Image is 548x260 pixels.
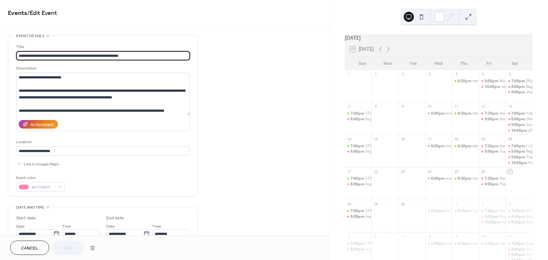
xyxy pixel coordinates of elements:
div: 4 [507,202,512,206]
div: 24 [427,169,432,174]
div: 28 [347,202,351,206]
div: 30 [400,202,405,206]
div: 11 [507,234,512,239]
div: STAB! Jam - Open Improv Jam [365,208,417,214]
span: Cancel [21,245,38,252]
span: 7:30pm [485,176,499,181]
span: 7:00pm [511,78,526,84]
span: 7:00pm [511,208,526,214]
div: Improvivor: STAB! Island - An Improv Comedy Competition [345,117,372,122]
div: the STAB! mic - Open Mic Comedy [473,78,532,84]
div: lolgbt+ Presents: Say YAS! - Drag Talk Salon & Kiki [479,220,506,225]
div: Improvivor: STAB! Island - An Improv Comedy Competition [365,214,467,219]
div: 7 [400,234,405,239]
div: Sat [502,57,527,70]
div: Fri [477,57,502,70]
div: 4 [454,72,459,77]
button: Cancel [10,241,49,255]
span: 6:00pm [431,111,446,116]
div: Inside The Box - STAB!'s Online Community Game Night [446,241,544,246]
span: 9:00pm [485,117,499,122]
span: Date [106,223,115,230]
div: 10 [427,104,432,109]
div: Transketchual - A Sketch Comedy Show [479,149,506,154]
div: 8 [427,234,432,239]
div: Inside The Box - STAB!'s Online Community Game Night [446,208,544,214]
div: Improvivor: STAB! Island - An Improv Comedy Competition [345,149,372,154]
div: the STAB! show - Live Recording [479,111,506,116]
span: Time [62,223,71,230]
div: Inside The Box - STAB!'s Online Community Game Night [425,111,452,116]
div: 18 [454,137,459,141]
div: 2 [400,72,405,77]
div: Thu [451,57,477,70]
span: / Edit Event [27,7,57,19]
div: 6 [507,72,512,77]
div: 21 [347,169,351,174]
div: Warm Takes - An Improvised Stand-Up Show [479,78,506,84]
span: 8:00pm [350,182,365,187]
div: 3 [427,72,432,77]
span: 8:00pm [350,247,365,252]
div: the STAB! show - Live Recording [479,208,506,214]
span: 9:00pm [485,182,499,187]
div: Sharks Barksley - A Short Form Improv Comedy Show [506,220,532,225]
div: Improvivor: STAB! Island - An Improv Comedy Competition [345,182,372,187]
span: 7:30pm [485,143,499,149]
span: 9:00pm [511,155,526,160]
span: 8:30pm [458,176,473,181]
div: Improvivor: STAB! Island - An Improv Comedy Competition [345,214,372,219]
div: STAB! Jam - Open Improv Jam [365,176,417,181]
div: Improvivor: STAB! Island - An Improv Comedy Competition [365,182,467,187]
div: Regular Exclusive Blend - Improv Comedy Show [506,149,532,154]
div: Warm Takes - An Improvised Stand-Up Show [479,214,506,219]
div: Mon [375,57,401,70]
span: 8:00pm [350,117,365,122]
div: 16 [400,137,405,141]
a: Events [8,7,27,19]
div: 26 [481,169,486,174]
div: 1 [373,72,378,77]
div: Inside The Box - STAB!'s Online Community Game Night [425,176,452,181]
span: 7:30pm [485,208,499,214]
div: 8 [373,104,378,109]
span: 9:00pm [485,149,499,154]
div: 3 [481,202,486,206]
span: 8:30pm [458,208,473,214]
div: the STAB! mic - Open Mic Comedy [452,241,479,246]
span: 7:00pm [350,208,365,214]
div: STAB! Jam - Open Improv Jam [345,143,372,149]
div: Inside The Box - STAB!'s Online Community Game Night [425,143,452,149]
div: Dear Abby WTF? - Live Comedy Podcast Recording [506,128,532,133]
span: 7:00pm [350,143,365,149]
div: the STAB! show - Live Recording [479,241,506,246]
span: 7:30pm [485,111,499,116]
div: the STAB! mic - Open Mic Comedy [452,208,479,214]
span: 8:00pm [511,214,526,219]
div: 10 [481,234,486,239]
span: Time [152,223,161,230]
span: 8:00pm [511,117,526,122]
div: the STAB! mic - Open Mic Comedy [473,111,532,116]
div: STAB! Jam - Open Improv Jam [345,176,372,181]
span: 9:00pm [485,78,499,84]
div: Yuba-Sutter Improv Club Presents: "Catch A Killer" - An Improv Comedy Show [506,241,532,246]
div: Inside The Box - STAB!'s Online Community Game Night [446,176,544,181]
div: Sharks Barksley - A Short Form Improv Comedy Show [506,90,532,95]
div: Improvivor: STAB! Island - An Improv Comedy Competition [365,149,467,154]
div: 19 [481,137,486,141]
div: Start date [16,215,36,222]
span: 8:30pm [458,111,473,116]
span: Date and time [16,204,44,211]
span: Event details [16,33,44,39]
div: Improvivor: STAB! Island - An Improv Comedy Competition [365,117,467,122]
div: 13 [507,104,512,109]
div: the STAB! mic - Open Mic Comedy [473,241,532,246]
div: 6 [373,234,378,239]
span: 8:00pm [511,149,526,154]
span: Link to Google Maps [24,161,59,168]
span: 10:00pm [511,160,528,166]
button: AI Assistant [19,120,58,129]
div: Wed [426,57,451,70]
span: 10:00pm [485,220,502,225]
